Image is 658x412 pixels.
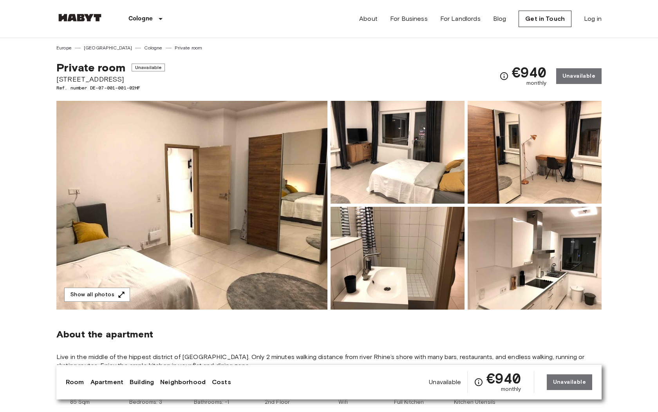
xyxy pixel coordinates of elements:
a: Private room [175,44,202,51]
span: Wifi [338,398,348,406]
a: Get in Touch [519,11,571,27]
svg: Check cost overview for full price breakdown. Please note that discounts apply to new joiners onl... [474,377,483,387]
a: Log in [584,14,602,24]
span: €940 [512,65,547,79]
a: [GEOGRAPHIC_DATA] [84,44,132,51]
span: 2nd Floor [265,398,290,406]
a: For Landlords [440,14,481,24]
span: Private room [56,61,125,74]
button: Show all photos [64,288,130,302]
span: Full Kitchen [394,398,424,406]
span: [STREET_ADDRESS] [56,74,165,84]
img: Picture of unit DE-07-001-001-02HF [468,101,602,204]
span: About the apartment [56,328,153,340]
a: Europe [56,44,72,51]
img: Picture of unit DE-07-001-001-02HF [331,101,465,204]
span: Unavailable [429,378,461,386]
span: €940 [486,371,521,385]
img: Picture of unit DE-07-001-001-02HF [331,207,465,310]
a: Apartment [90,377,123,387]
span: monthly [526,79,547,87]
span: Kitchen Utensils [454,398,495,406]
a: Cologne [144,44,162,51]
img: Marketing picture of unit DE-07-001-001-02HF [56,101,327,310]
span: Bedrooms: 3 [129,398,163,406]
p: Cologne [128,14,153,24]
span: Live in the middle of the hippest district of [GEOGRAPHIC_DATA]. Only 2 minutes walking distance ... [56,353,602,370]
a: Blog [493,14,506,24]
svg: Check cost overview for full price breakdown. Please note that discounts apply to new joiners onl... [499,71,509,81]
a: Costs [212,377,231,387]
a: Building [130,377,154,387]
a: About [359,14,378,24]
span: Unavailable [132,64,165,71]
span: Ref. number DE-07-001-001-02HF [56,84,165,91]
a: Room [66,377,84,387]
img: Picture of unit DE-07-001-001-02HF [468,207,602,310]
a: Neighborhood [160,377,206,387]
img: Habyt [56,14,103,22]
span: 85 Sqm [70,398,90,406]
span: Bathrooms: -1 [194,398,230,406]
a: For Business [390,14,428,24]
span: monthly [501,385,521,393]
